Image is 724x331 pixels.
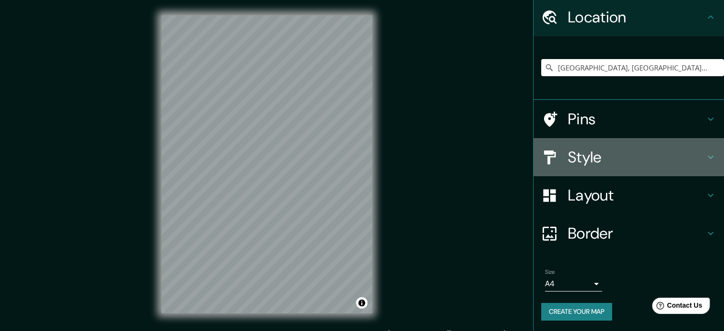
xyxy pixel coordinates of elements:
label: Size [545,268,555,276]
div: Style [534,138,724,176]
iframe: Help widget launcher [639,294,714,321]
div: Pins [534,100,724,138]
div: Border [534,214,724,252]
div: Layout [534,176,724,214]
canvas: Map [161,15,372,313]
button: Create your map [541,303,612,321]
h4: Layout [568,186,705,205]
h4: Location [568,8,705,27]
div: A4 [545,276,602,291]
h4: Style [568,148,705,167]
button: Toggle attribution [356,297,367,309]
input: Pick your city or area [541,59,724,76]
h4: Border [568,224,705,243]
h4: Pins [568,110,705,129]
